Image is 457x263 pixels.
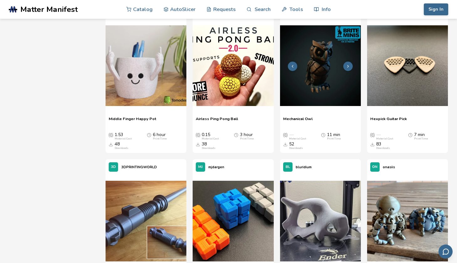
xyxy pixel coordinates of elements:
[109,142,113,147] span: Downloads
[296,164,312,170] p: bluridium
[439,245,453,259] button: Send feedback via email
[109,116,156,126] a: Middle Finger Happy Pot
[234,132,238,137] span: Average Print Time
[283,132,288,137] span: Average Cost
[198,165,203,169] span: MJ
[289,137,306,140] div: Material Cost
[376,142,390,150] div: 83
[289,132,293,137] span: —
[115,142,128,150] div: 48
[109,132,113,137] span: Average Cost
[153,137,167,140] div: Print Time
[202,142,216,150] div: 38
[153,132,167,140] div: 6 hour
[283,142,288,147] span: Downloads
[196,116,238,126] a: Airless Ping Pong Ball
[240,137,254,140] div: Print Time
[424,3,448,15] button: Sign In
[196,132,200,137] span: Average Cost
[240,132,254,140] div: 3 hour
[408,132,413,137] span: Average Print Time
[115,132,132,140] div: 1.53
[111,165,116,169] span: 3D
[370,132,375,137] span: Average Cost
[202,137,219,140] div: Material Cost
[321,132,325,137] span: Average Print Time
[115,137,132,140] div: Material Cost
[327,137,341,140] div: Print Time
[414,137,428,140] div: Print Time
[289,147,303,150] div: Downloads
[280,181,361,261] img: Cubone Pokemon Skull
[208,164,224,170] p: mjdargen
[202,132,219,140] div: 0.15
[370,142,375,147] span: Downloads
[196,142,200,147] span: Downloads
[289,142,303,150] div: 52
[121,164,157,170] p: 3DPRINTINGWORLD
[376,137,393,140] div: Material Cost
[202,147,216,150] div: Downloads
[283,116,313,126] a: Mechanical Owl
[327,132,341,140] div: 11 min
[370,116,407,126] a: Hexpick Guitar Pick
[147,132,151,137] span: Average Print Time
[376,147,390,150] div: Downloads
[383,164,395,170] p: onasiis
[20,5,78,14] span: Matter Manifest
[286,165,290,169] span: BL
[376,132,381,137] span: —
[372,165,377,169] span: ON
[414,132,428,140] div: 7 min
[115,147,128,150] div: Downloads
